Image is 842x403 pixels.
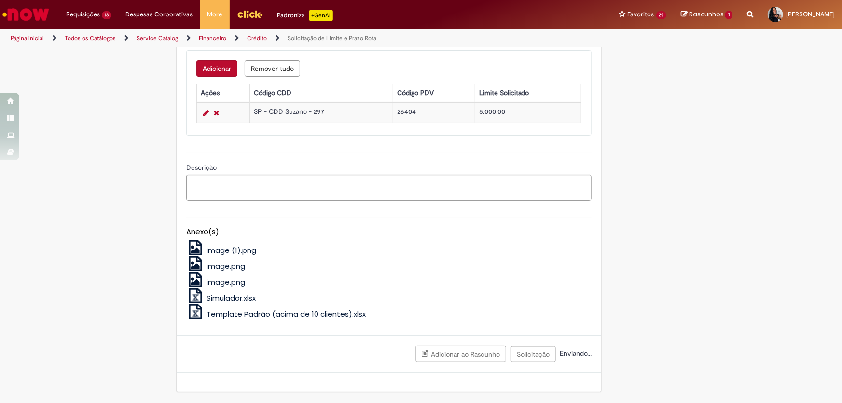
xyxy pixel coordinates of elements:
[126,10,193,19] span: Despesas Corporativas
[1,5,51,24] img: ServiceNow
[186,277,245,287] a: image.png
[186,293,256,303] a: Simulador.xlsx
[656,11,667,19] span: 29
[207,277,245,287] span: image.png
[786,10,835,18] span: [PERSON_NAME]
[247,34,267,42] a: Crédito
[277,10,333,21] div: Padroniza
[393,103,475,123] td: 26404
[186,175,592,201] textarea: Descrição
[201,107,211,119] a: Editar Linha 1
[186,261,245,271] a: image.png
[207,293,256,303] span: Simulador.xlsx
[475,84,581,102] th: Limite Solicitado
[186,245,256,255] a: image (1).png
[288,34,376,42] a: Solicitação de Limite e Prazo Rota
[186,228,592,236] h5: Anexo(s)
[137,34,178,42] a: Service Catalog
[207,10,222,19] span: More
[211,107,221,119] a: Remover linha 1
[309,10,333,21] p: +GenAi
[237,7,263,21] img: click_logo_yellow_360x200.png
[558,349,592,358] span: Enviando...
[65,34,116,42] a: Todos os Catálogos
[199,34,226,42] a: Financeiro
[197,84,249,102] th: Ações
[249,103,393,123] td: SP - CDD Suzano - 297
[191,39,215,47] span: Crédito
[66,10,100,19] span: Requisições
[689,10,724,19] span: Rascunhos
[249,84,393,102] th: Código CDD
[102,11,111,19] span: 13
[725,11,732,19] span: 1
[475,103,581,123] td: 5.000,00
[186,163,219,172] span: Descrição
[11,34,44,42] a: Página inicial
[207,261,245,271] span: image.png
[393,84,475,102] th: Código PDV
[186,309,366,319] a: Template Padrão (acima de 10 clientes).xlsx
[245,60,300,77] button: Remove all rows for Crédito
[196,60,237,77] button: Add a row for Crédito
[207,245,256,255] span: image (1).png
[628,10,654,19] span: Favoritos
[207,309,366,319] span: Template Padrão (acima de 10 clientes).xlsx
[681,10,732,19] a: Rascunhos
[7,29,554,47] ul: Trilhas de página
